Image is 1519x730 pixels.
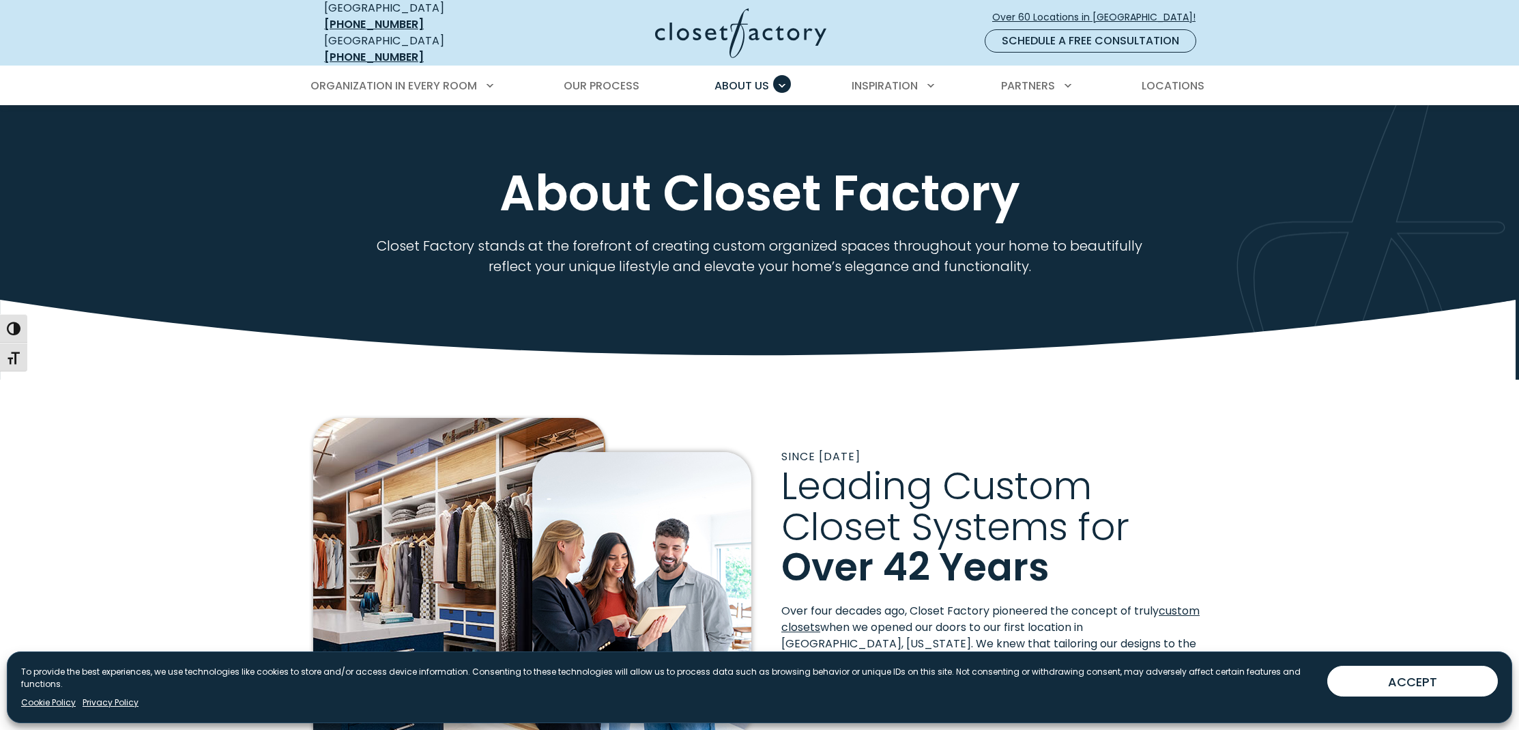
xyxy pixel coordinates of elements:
span: Partners [1001,78,1055,94]
span: Locations [1142,78,1204,94]
a: Schedule a Free Consultation [985,29,1196,53]
span: Inspiration [852,78,918,94]
a: Cookie Policy [21,697,76,709]
span: Closet Systems for [781,500,1129,554]
h1: About Closet Factory [321,167,1198,219]
span: Our Process [564,78,639,94]
a: [PHONE_NUMBER] [324,16,424,32]
p: Closet Factory stands at the forefront of creating custom organized spaces throughout your home t... [359,236,1161,277]
a: [PHONE_NUMBER] [324,49,424,65]
span: Over 42 Years [781,540,1050,594]
p: Over four decades ago, Closet Factory pioneered the concept of truly when we opened our doors to ... [781,603,1206,718]
p: Since [DATE] [781,449,1206,465]
span: Leading Custom [781,460,1092,514]
a: Over 60 Locations in [GEOGRAPHIC_DATA]! [992,5,1207,29]
button: ACCEPT [1327,666,1498,697]
a: custom closets [781,603,1200,635]
span: About Us [714,78,769,94]
img: Closet Factory Logo [655,8,826,58]
a: Privacy Policy [83,697,139,709]
span: Organization in Every Room [310,78,477,94]
div: [GEOGRAPHIC_DATA] [324,33,522,66]
span: Over 60 Locations in [GEOGRAPHIC_DATA]! [992,10,1206,25]
nav: Primary Menu [301,67,1218,105]
p: To provide the best experiences, we use technologies like cookies to store and/or access device i... [21,666,1316,690]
